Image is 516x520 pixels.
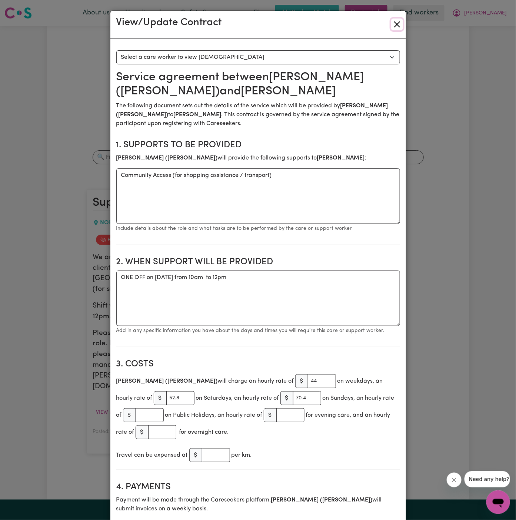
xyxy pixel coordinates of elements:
p: will provide the following supports to : [116,154,400,162]
h2: 3. Costs [116,359,400,370]
b: [PERSON_NAME] [317,155,365,161]
b: [PERSON_NAME] [174,112,222,118]
h2: Service agreement between [PERSON_NAME] ([PERSON_NAME]) and [PERSON_NAME] [116,70,400,99]
span: $ [136,425,149,439]
span: $ [189,448,202,462]
b: [PERSON_NAME] ([PERSON_NAME]) [116,155,218,161]
p: Payment will be made through the Careseekers platform. will submit invoices on a weekly basis. [116,496,400,513]
p: The following document sets out the details of the service which will be provided by to . This co... [116,101,400,128]
iframe: Message from company [465,471,510,487]
h3: View/Update Contract [116,17,222,29]
span: $ [123,408,136,422]
b: [PERSON_NAME] ([PERSON_NAME]) [271,497,373,503]
small: Include details about the role and what tasks are to be performed by the care or support worker [116,226,352,231]
textarea: Community Access (for shopping assistance / transport) [116,168,400,224]
span: $ [264,408,277,422]
iframe: Close message [447,473,462,487]
span: $ [280,391,293,405]
h2: 2. When support will be provided [116,257,400,268]
small: Add in any specific information you have about the days and times you will require this care or s... [116,328,385,333]
textarea: ONE OFF on [DATE] from 10am to 12pm [116,271,400,326]
b: [PERSON_NAME] ([PERSON_NAME]) [116,378,218,384]
div: will charge an hourly rate of on weekdays, an hourly rate of on Saturdays, an hourly rate of on S... [116,373,400,441]
button: Close [391,19,403,30]
div: Travel can be expensed at per km. [116,447,400,464]
span: $ [295,374,308,388]
iframe: Button to launch messaging window [486,490,510,514]
span: $ [154,391,167,405]
h2: 4. Payments [116,482,400,493]
h2: 1. Supports to be provided [116,140,400,151]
